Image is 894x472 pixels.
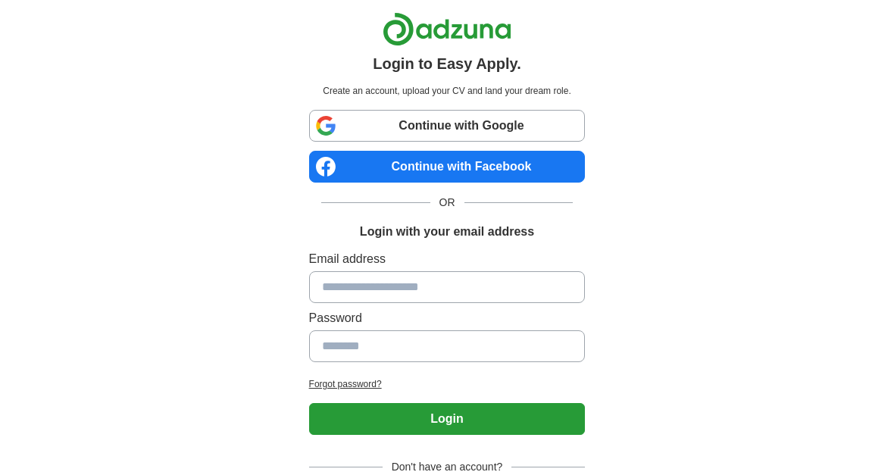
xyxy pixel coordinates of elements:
[309,403,586,435] button: Login
[309,110,586,142] a: Continue with Google
[309,250,586,268] label: Email address
[309,309,586,327] label: Password
[430,195,464,211] span: OR
[373,52,521,75] h1: Login to Easy Apply.
[309,377,586,391] a: Forgot password?
[360,223,534,241] h1: Login with your email address
[312,84,583,98] p: Create an account, upload your CV and land your dream role.
[383,12,511,46] img: Adzuna logo
[309,151,586,183] a: Continue with Facebook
